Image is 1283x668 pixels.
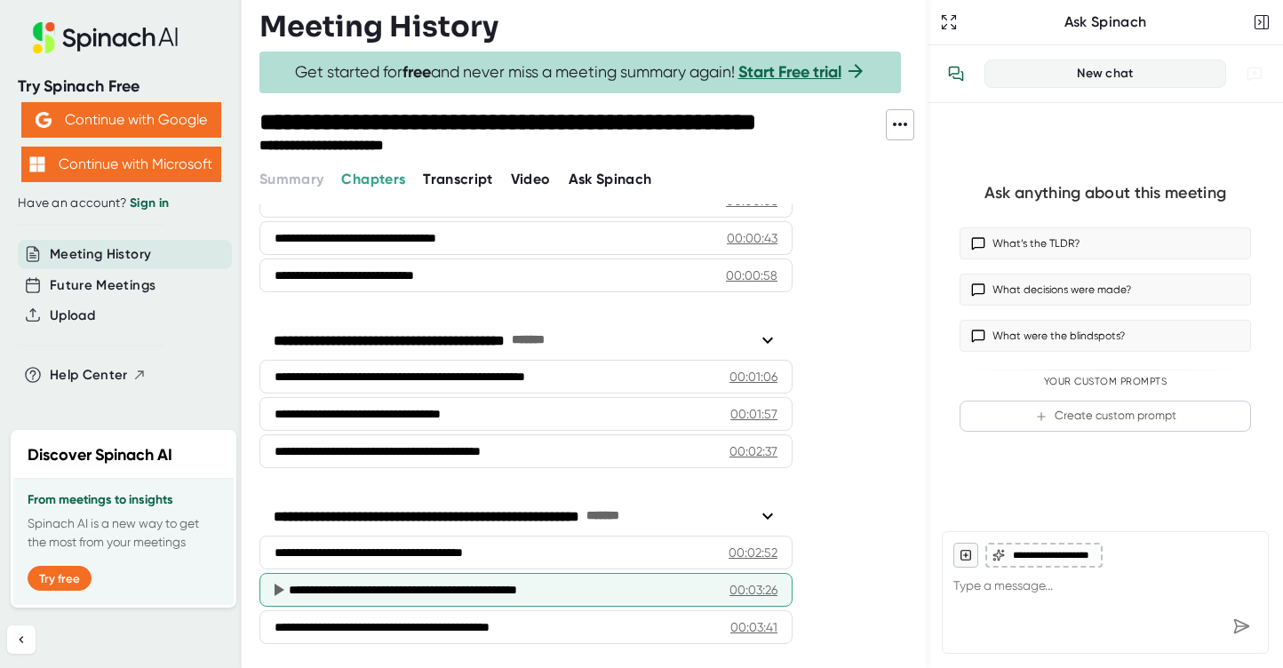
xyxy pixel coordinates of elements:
p: Spinach AI is a new way to get the most from your meetings [28,514,219,552]
button: Transcript [423,169,493,190]
button: Close conversation sidebar [1249,10,1274,35]
div: 00:01:57 [730,405,777,423]
button: What’s the TLDR? [960,227,1251,259]
span: Get started for and never miss a meeting summary again! [295,62,866,83]
button: Collapse sidebar [7,625,36,654]
span: Chapters [341,171,405,187]
div: 00:03:41 [730,618,777,636]
button: Expand to Ask Spinach page [936,10,961,35]
button: Continue with Google [21,102,221,138]
h3: Meeting History [259,10,498,44]
div: New chat [996,66,1215,82]
a: Sign in [130,195,169,211]
span: Help Center [50,365,128,386]
button: Upload [50,306,95,326]
div: 00:02:37 [729,442,777,460]
button: Create custom prompt [960,401,1251,432]
button: Ask Spinach [569,169,652,190]
div: Ask Spinach [961,13,1249,31]
div: Your Custom Prompts [960,376,1251,388]
button: Summary [259,169,323,190]
span: Transcript [423,171,493,187]
button: Help Center [50,365,147,386]
h2: Discover Spinach AI [28,443,172,467]
a: Start Free trial [738,62,841,82]
button: Continue with Microsoft [21,147,221,182]
h3: From meetings to insights [28,493,219,507]
b: free [402,62,431,82]
span: Ask Spinach [569,171,652,187]
button: Meeting History [50,244,151,265]
div: Send message [1225,610,1257,642]
button: Try free [28,566,92,591]
div: Have an account? [18,195,224,211]
button: What were the blindspots? [960,320,1251,352]
div: 00:01:06 [729,368,777,386]
span: Video [511,171,551,187]
button: Video [511,169,551,190]
button: Chapters [341,169,405,190]
div: 00:03:26 [729,581,777,599]
div: Ask anything about this meeting [984,183,1226,203]
button: What decisions were made? [960,274,1251,306]
button: Future Meetings [50,275,155,296]
img: Aehbyd4JwY73AAAAAElFTkSuQmCC [36,112,52,128]
div: Try Spinach Free [18,76,224,97]
div: 00:00:43 [727,229,777,247]
div: 00:00:58 [726,266,777,284]
div: 00:02:52 [729,544,777,561]
span: Summary [259,171,323,187]
button: View conversation history [938,56,974,91]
